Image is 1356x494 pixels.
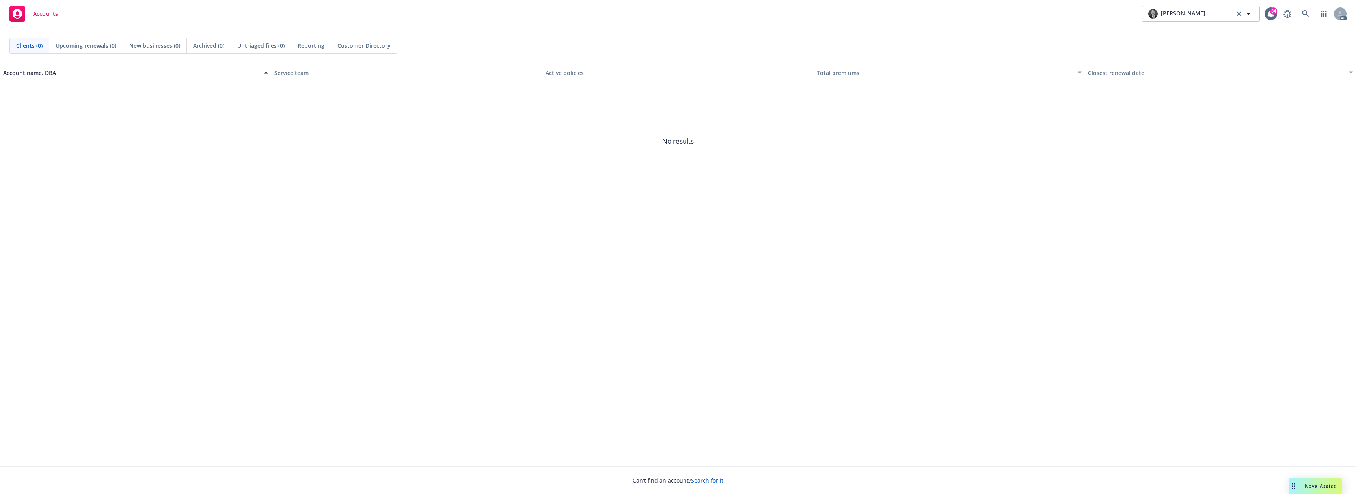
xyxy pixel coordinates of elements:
img: photo [1148,9,1158,19]
div: Service team [274,69,539,77]
a: Search [1298,6,1313,22]
button: Service team [271,63,542,82]
span: Reporting [298,41,324,50]
a: clear selection [1234,9,1244,19]
div: 34 [1270,7,1277,15]
span: Accounts [33,11,58,17]
div: Closest renewal date [1088,69,1344,77]
div: Active policies [546,69,810,77]
span: Nova Assist [1305,483,1336,489]
div: Total premiums [817,69,1073,77]
a: Search for it [691,477,723,484]
span: Untriaged files (0) [237,41,285,50]
span: Customer Directory [337,41,391,50]
span: [PERSON_NAME] [1161,9,1205,19]
button: Total premiums [814,63,1085,82]
a: Report a Bug [1280,6,1295,22]
div: Drag to move [1289,478,1298,494]
span: Clients (0) [16,41,43,50]
button: Closest renewal date [1085,63,1356,82]
span: Upcoming renewals (0) [56,41,116,50]
span: Can't find an account? [633,476,723,485]
span: Archived (0) [193,41,224,50]
a: Accounts [6,3,61,25]
span: New businesses (0) [129,41,180,50]
button: Nova Assist [1289,478,1342,494]
button: Active policies [542,63,814,82]
button: photo[PERSON_NAME]clear selection [1142,6,1260,22]
a: Switch app [1316,6,1332,22]
div: Account name, DBA [3,69,259,77]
